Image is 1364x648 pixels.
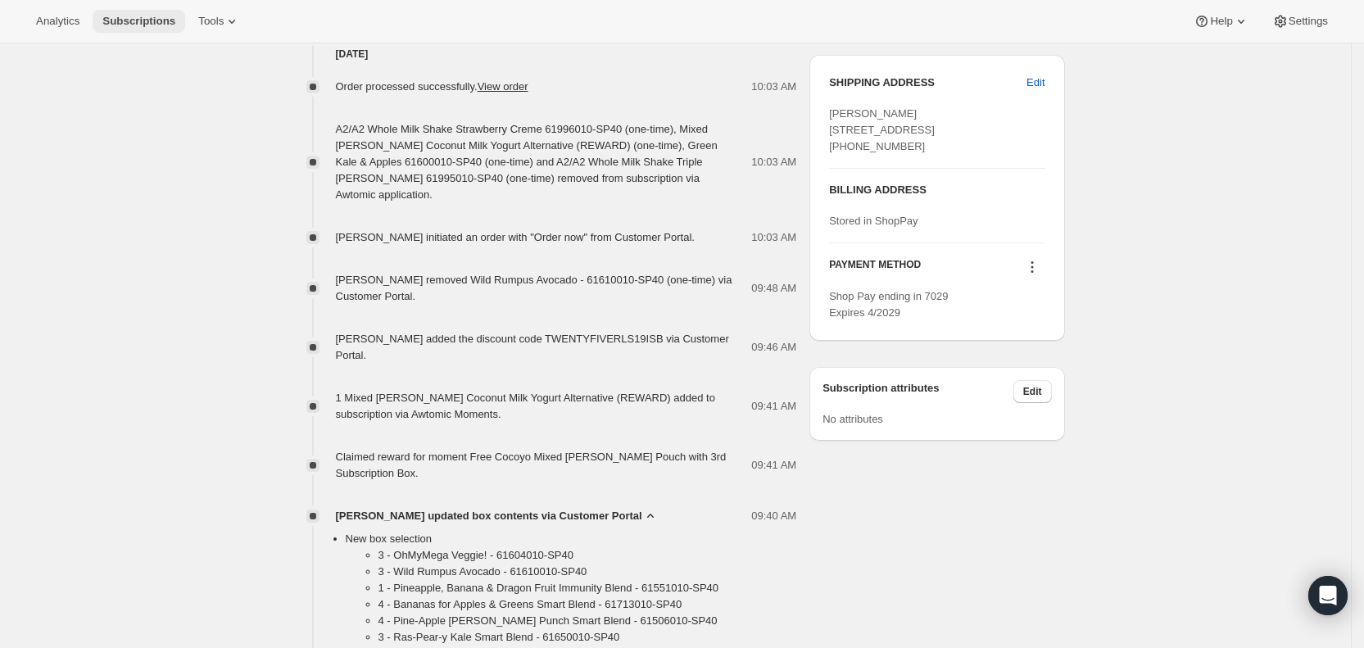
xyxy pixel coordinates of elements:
[829,290,948,319] span: Shop Pay ending in 7029 Expires 4/2029
[336,451,727,479] span: Claimed reward for moment Free Cocoyo Mixed [PERSON_NAME] Pouch with 3rd Subscription Box.
[198,15,224,28] span: Tools
[1017,70,1054,96] button: Edit
[102,15,175,28] span: Subscriptions
[829,75,1026,91] h3: SHIPPING ADDRESS
[751,508,796,524] span: 09:40 AM
[829,215,918,227] span: Stored in ShopPay
[751,154,796,170] span: 10:03 AM
[378,547,797,564] li: 3 - OhMyMega Veggie! - 61604010-SP40
[751,398,796,415] span: 09:41 AM
[336,508,642,524] span: [PERSON_NAME] updated box contents via Customer Portal
[336,80,528,93] span: Order processed successfully.
[751,339,796,356] span: 09:46 AM
[1308,576,1348,615] div: Open Intercom Messenger
[378,564,797,580] li: 3 - Wild Rumpus Avocado - 61610010-SP40
[188,10,250,33] button: Tools
[751,229,796,246] span: 10:03 AM
[336,333,729,361] span: [PERSON_NAME] added the discount code TWENTYFIVERLS19ISB via Customer Portal.
[829,258,921,280] h3: PAYMENT METHOD
[829,107,935,152] span: [PERSON_NAME] [STREET_ADDRESS] [PHONE_NUMBER]
[751,280,796,297] span: 09:48 AM
[378,580,797,596] li: 1 - Pineapple, Banana & Dragon Fruit Immunity Blend - 61551010-SP40
[287,46,797,62] h4: [DATE]
[822,413,883,425] span: No attributes
[36,15,79,28] span: Analytics
[1013,380,1052,403] button: Edit
[751,79,796,95] span: 10:03 AM
[829,182,1045,198] h3: BILLING ADDRESS
[822,380,1013,403] h3: Subscription attributes
[378,613,797,629] li: 4 - Pine-Apple [PERSON_NAME] Punch Smart Blend - 61506010-SP40
[336,123,718,201] span: A2/A2 Whole Milk Shake Strawberry Creme 61996010-SP40 (one-time), Mixed [PERSON_NAME] Coconut Mil...
[1026,75,1045,91] span: Edit
[336,231,695,243] span: [PERSON_NAME] initiated an order with "Order now" from Customer Portal.
[378,629,797,646] li: 3 - Ras-Pear-y Kale Smart Blend - 61650010-SP40
[1210,15,1232,28] span: Help
[93,10,185,33] button: Subscriptions
[336,508,659,524] button: [PERSON_NAME] updated box contents via Customer Portal
[336,392,715,420] span: 1 Mixed [PERSON_NAME] Coconut Milk Yogurt Alternative (REWARD) added to subscription via Awtomic ...
[26,10,89,33] button: Analytics
[1184,10,1258,33] button: Help
[478,80,528,93] a: View order
[1262,10,1338,33] button: Settings
[751,457,796,474] span: 09:41 AM
[1289,15,1328,28] span: Settings
[336,274,732,302] span: [PERSON_NAME] removed Wild Rumpus Avocado - 61610010-SP40 (one-time) via Customer Portal.
[378,596,797,613] li: 4 - Bananas for Apples & Greens Smart Blend - 61713010-SP40
[1023,385,1042,398] span: Edit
